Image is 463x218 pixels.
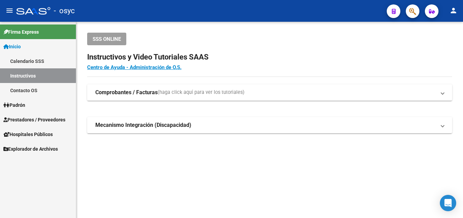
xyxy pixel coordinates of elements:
[449,6,458,15] mat-icon: person
[95,121,191,129] strong: Mecanismo Integración (Discapacidad)
[5,6,14,15] mat-icon: menu
[87,33,126,45] button: SSS ONLINE
[3,145,58,153] span: Explorador de Archivos
[3,43,21,50] span: Inicio
[87,51,452,64] h2: Instructivos y Video Tutoriales SAAS
[3,28,39,36] span: Firma Express
[95,89,158,96] strong: Comprobantes / Facturas
[87,117,452,133] mat-expansion-panel-header: Mecanismo Integración (Discapacidad)
[3,131,53,138] span: Hospitales Públicos
[87,64,181,70] a: Centro de Ayuda - Administración de O.S.
[3,116,65,123] span: Prestadores / Proveedores
[87,84,452,101] mat-expansion-panel-header: Comprobantes / Facturas(haga click aquí para ver los tutoriales)
[54,3,75,18] span: - osyc
[158,89,244,96] span: (haga click aquí para ver los tutoriales)
[440,195,456,211] div: Open Intercom Messenger
[93,36,121,42] span: SSS ONLINE
[3,101,25,109] span: Padrón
